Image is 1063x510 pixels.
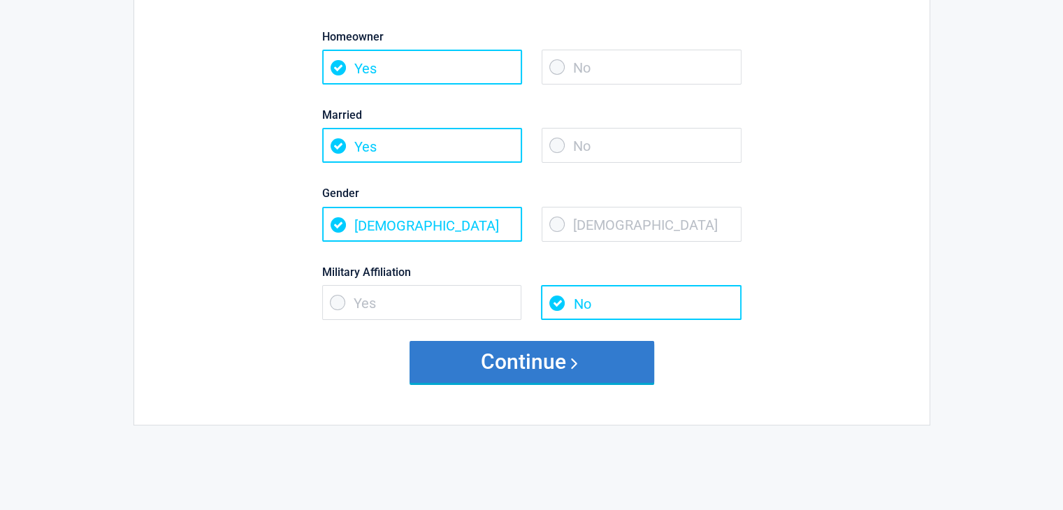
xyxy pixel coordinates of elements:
[542,207,742,242] span: [DEMOGRAPHIC_DATA]
[322,128,522,163] span: Yes
[322,285,522,320] span: Yes
[322,27,742,46] label: Homeowner
[322,207,522,242] span: [DEMOGRAPHIC_DATA]
[541,285,741,320] span: No
[322,105,742,124] label: Married
[322,184,742,203] label: Gender
[542,128,742,163] span: No
[322,50,522,85] span: Yes
[410,341,654,383] button: Continue
[322,263,742,282] label: Military Affiliation
[542,50,742,85] span: No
